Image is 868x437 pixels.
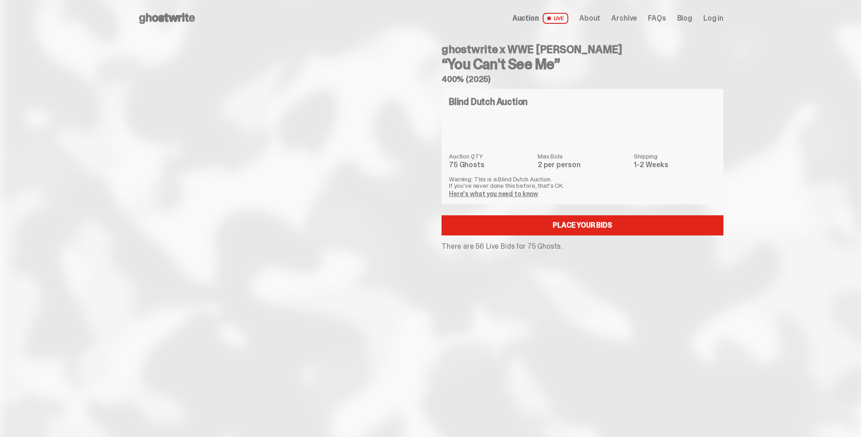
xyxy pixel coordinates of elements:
a: FAQs [648,15,666,22]
dt: Shipping [634,153,716,159]
dt: Max Bids [538,153,628,159]
a: Here's what you need to know [449,190,538,198]
a: Archive [611,15,637,22]
h4: Blind Dutch Auction [449,97,528,106]
dd: 2 per person [538,161,628,169]
dd: 75 Ghosts [449,161,532,169]
dt: Auction QTY [449,153,532,159]
p: There are 56 Live Bids for 75 Ghosts. [442,243,723,250]
h5: 400% (2025) [442,75,723,83]
a: Blog [677,15,692,22]
span: Auction [512,15,539,22]
span: LIVE [543,13,569,24]
dd: 1-2 Weeks [634,161,716,169]
p: Warning: This is a Blind Dutch Auction. If you’ve never done this before, that’s OK. [449,176,716,189]
a: Auction LIVE [512,13,568,24]
a: Place your Bids [442,215,723,235]
a: About [579,15,600,22]
h4: ghostwrite x WWE [PERSON_NAME] [442,44,723,55]
h3: “You Can't See Me” [442,57,723,71]
a: Log in [703,15,723,22]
